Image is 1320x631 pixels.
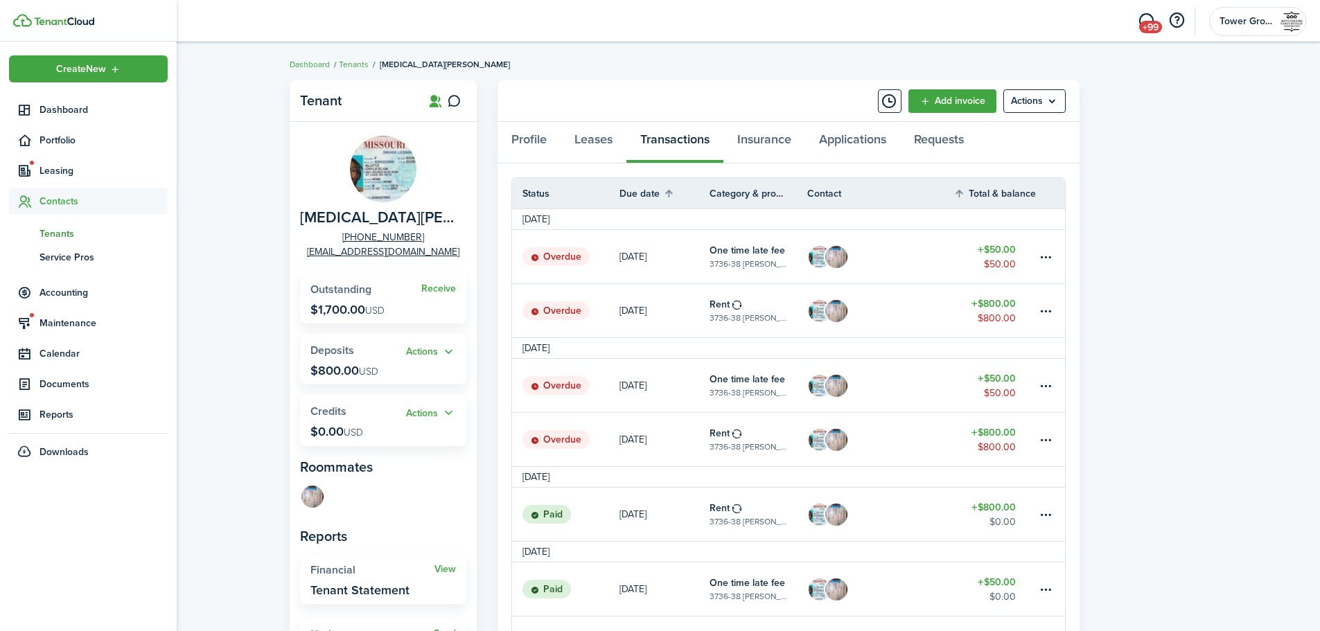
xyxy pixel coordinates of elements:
[710,441,786,453] table-subtitle: 3736-38 [PERSON_NAME], Unit 3738 A
[406,344,456,360] widget-stats-action: Actions
[710,515,786,528] table-subtitle: 3736-38 [PERSON_NAME], Unit 3738 A
[310,564,434,576] widget-stats-title: Financial
[380,58,510,71] span: [MEDICAL_DATA][PERSON_NAME]
[825,578,847,601] img: Derrick Robinson
[522,430,590,450] status: Overdue
[300,484,325,512] a: Derrick Robinson
[807,186,954,201] th: Contact
[807,488,954,541] a: Chyle KluttzDerrick Robinson
[710,413,807,466] a: Rent3736-38 [PERSON_NAME], Unit 3738 A
[1139,21,1162,33] span: +99
[39,103,168,117] span: Dashboard
[971,425,1016,440] table-amount-title: $800.00
[300,456,466,477] panel-main-subtitle: Roommates
[522,376,590,396] status: Overdue
[825,375,847,397] img: Derrick Robinson
[710,386,786,399] table-subtitle: 3736-38 [PERSON_NAME], Unit 3738 A
[350,136,416,202] img: Chyle Kluttz
[953,185,1037,202] th: Sort
[619,432,646,447] p: [DATE]
[825,429,847,451] img: Derrick Robinson
[619,507,646,522] p: [DATE]
[310,342,354,358] span: Deposits
[9,96,168,123] a: Dashboard
[365,303,385,318] span: USD
[300,93,411,109] panel-main-title: Tenant
[310,303,385,317] p: $1,700.00
[406,405,456,421] widget-stats-action: Actions
[39,194,168,208] span: Contacts
[300,209,459,226] span: Chyle Kluttz
[342,230,424,245] a: [PHONE_NUMBER]
[619,582,646,596] p: [DATE]
[9,401,168,428] a: Reports
[984,386,1016,400] table-amount-description: $50.00
[310,403,346,419] span: Credits
[522,505,571,524] status: Paid
[39,316,168,330] span: Maintenance
[989,515,1016,529] table-amount-description: $0.00
[953,359,1037,412] a: $50.00$50.00
[310,364,378,377] p: $800.00
[9,55,168,82] button: Open menu
[307,245,459,259] a: [EMAIL_ADDRESS][DOMAIN_NAME]
[39,133,168,148] span: Portfolio
[39,346,168,361] span: Calendar
[710,284,807,337] a: Rent3736-38 [PERSON_NAME], Unit 3738 A
[978,242,1016,257] table-amount-title: $50.00
[301,486,324,508] img: Derrick Robinson
[710,372,785,386] table-info-title: One time late fee
[522,301,590,321] status: Overdue
[619,230,710,283] a: [DATE]
[512,186,619,201] th: Status
[978,440,1016,454] table-amount-description: $800.00
[723,122,805,163] a: Insurance
[39,226,168,241] span: Tenants
[978,311,1016,326] table-amount-description: $800.00
[406,344,456,360] button: Open menu
[710,562,807,616] a: One time late fee3736-38 [PERSON_NAME], Unit 3738 A
[953,562,1037,616] a: $50.00$0.00
[984,257,1016,272] table-amount-description: $50.00
[512,359,619,412] a: Overdue
[9,222,168,245] a: Tenants
[619,359,710,412] a: [DATE]
[1003,89,1066,113] menu-btn: Actions
[953,488,1037,541] a: $800.00$0.00
[512,488,619,541] a: Paid
[953,413,1037,466] a: $800.00$800.00
[39,285,168,300] span: Accounting
[710,359,807,412] a: One time late fee3736-38 [PERSON_NAME], Unit 3738 A
[953,284,1037,337] a: $800.00$800.00
[619,303,646,318] p: [DATE]
[978,575,1016,589] table-amount-title: $50.00
[971,500,1016,515] table-amount-title: $800.00
[290,58,330,71] a: Dashboard
[619,488,710,541] a: [DATE]
[1165,9,1188,33] button: Open resource center
[9,245,168,269] a: Service Pros
[807,413,954,466] a: Chyle KluttzDerrick Robinson
[619,378,646,393] p: [DATE]
[39,377,168,391] span: Documents
[512,341,560,355] td: [DATE]
[339,58,369,71] a: Tenants
[39,445,89,459] span: Downloads
[310,425,363,438] p: $0.00
[710,297,730,312] table-info-title: Rent
[809,300,831,322] img: Chyle Kluttz
[878,89,901,113] button: Timeline
[710,576,785,590] table-info-title: One time late fee
[989,589,1016,604] table-amount-description: $0.00
[1220,17,1275,26] span: Tower Grove Community Development Corporation
[512,212,560,226] td: [DATE]
[900,122,978,163] a: Requests
[710,186,807,201] th: Category & property
[809,578,831,601] img: Chyle Kluttz
[710,312,786,324] table-subtitle: 3736-38 [PERSON_NAME], Unit 3738 A
[310,583,410,597] widget-stats-description: Tenant Statement
[825,300,847,322] img: Derrick Robinson
[498,122,561,163] a: Profile
[710,501,730,515] table-info-title: Rent
[619,284,710,337] a: [DATE]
